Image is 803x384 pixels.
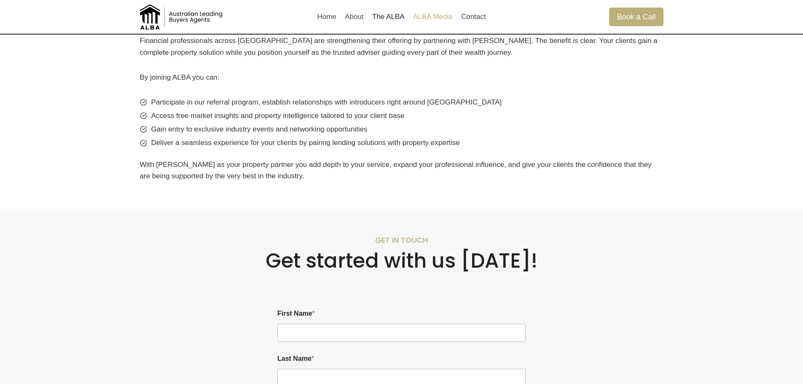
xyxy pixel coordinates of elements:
p: By joining ALBA you can: [140,72,663,83]
h6: Get in touch [140,236,663,245]
h2: Get started with us [DATE]! [140,249,663,273]
p: With [PERSON_NAME] as your property partner you add depth to your service, expand your profession... [140,159,663,182]
span: Deliver a seamless experience for your clients by pairing lending solutions with property expertise [151,137,460,148]
span: Access free market insights and property intelligence tailored to your client base [151,110,405,121]
a: Contact [457,7,490,27]
nav: Primary Navigation [313,7,490,27]
label: First Name [277,309,526,317]
a: ALBA Media [409,7,457,27]
span: Participate in our referral program, establish relationships with introducers right around [GEOGR... [151,97,502,108]
a: Book a Call [609,8,663,26]
a: The ALBA [368,7,409,27]
a: About [341,7,368,27]
a: Home [313,7,341,27]
img: Australian Leading Buyers Agents [140,4,224,30]
label: Last Name [277,354,526,363]
p: Financial professionals across [GEOGRAPHIC_DATA] are strengthening their offering by partnering w... [140,35,663,58]
span: Gain entry to exclusive industry events and networking opportunities [151,124,368,135]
